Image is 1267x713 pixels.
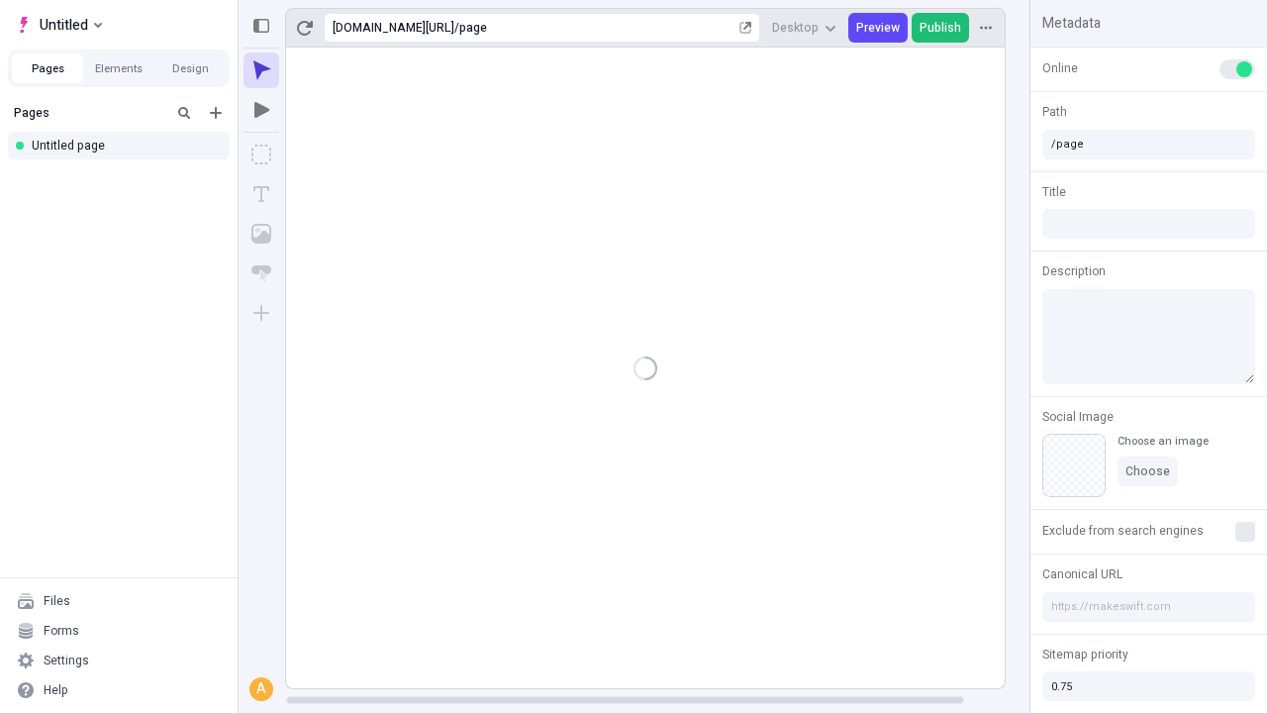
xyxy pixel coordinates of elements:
div: Untitled page [32,138,214,153]
button: Box [244,137,279,172]
span: Publish [920,20,961,36]
span: Preview [856,20,900,36]
span: Untitled [40,13,88,37]
button: Design [154,53,226,83]
div: Pages [14,105,164,121]
input: https://makeswift.com [1042,592,1255,622]
span: Choose [1125,463,1170,479]
div: Forms [44,623,79,639]
button: Preview [848,13,908,43]
button: Choose [1118,457,1178,486]
span: Online [1042,59,1078,77]
button: Pages [12,53,83,83]
span: Social Image [1042,408,1114,426]
button: Button [244,255,279,291]
div: A [251,679,271,699]
button: Image [244,216,279,252]
button: Text [244,176,279,212]
div: [URL][DOMAIN_NAME] [333,20,454,36]
span: Path [1042,103,1067,121]
span: Title [1042,183,1066,201]
span: Desktop [772,20,819,36]
button: Add new [204,101,228,125]
div: Help [44,682,68,698]
button: Desktop [764,13,844,43]
span: Sitemap priority [1042,646,1128,663]
button: Publish [912,13,969,43]
span: Description [1042,262,1106,280]
div: Files [44,593,70,609]
div: Choose an image [1118,434,1209,449]
span: Exclude from search engines [1042,522,1204,540]
div: / [454,20,459,36]
button: Select site [8,10,110,40]
div: page [459,20,735,36]
button: Elements [83,53,154,83]
span: Canonical URL [1042,565,1122,583]
div: Settings [44,653,89,668]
